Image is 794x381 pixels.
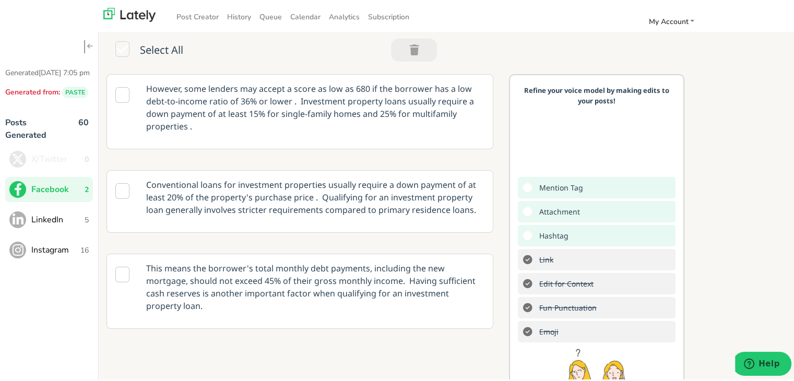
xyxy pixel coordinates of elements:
span: Generated from: [5,85,60,95]
span: My Account [648,15,688,25]
s: Add exclamation marks, ellipses, etc. to better communicate tone. [534,298,599,313]
span: 2 [85,182,89,193]
a: Post Creator [172,6,223,23]
span: 0 [85,152,89,163]
span: 60 [78,114,89,145]
span: Select All [140,41,183,57]
span: [DATE] 7:05 pm [39,66,90,76]
p: This means the borrower's total monthly debt payments, including the new mortgage, should not exc... [138,252,492,318]
span: Facebook [31,181,85,194]
p: Conventional loans for investment properties usually require a down payment of at least 20% of th... [138,169,492,222]
span: 5 [85,212,89,223]
a: Analytics [325,6,364,23]
s: Add emojis to clarify and drive home the tone of your message. [534,322,561,337]
span: X/Twitter [31,151,85,163]
a: Queue [255,6,286,23]
a: Subscription [364,6,413,23]
span: Add hashtags for context vs. index rankings for increased engagement. [534,226,571,241]
img: lately_logo_nav.700ca2e7.jpg [103,6,156,20]
button: Facebook2 [5,175,93,200]
p: Posts Generated [5,114,57,139]
button: Instagram16 [5,235,93,260]
span: Add a video or photo or swap out the default image from any link for increased visual appeal. [534,202,583,217]
a: Calendar [286,6,325,23]
button: LinkedIn5 [5,205,93,230]
span: Instagram [31,242,80,254]
button: X/Twitter0 [5,145,93,170]
span: 16 [80,243,89,254]
span: PASTE [62,85,88,96]
span: Calendar [290,10,321,20]
s: Add a link to drive traffic to a website or landing page. [534,250,556,265]
p: Generated [5,65,93,76]
button: Trash 0 Post [391,37,437,59]
iframe: Opens a widget where you can find more information [735,350,791,376]
span: Add mention tags to leverage the sharing power of others. [534,178,586,193]
a: My Account [644,11,698,28]
p: However, some lenders may accept a score as low as 680 if the borrower has a low debt-to-income r... [138,73,492,138]
a: History [223,6,255,23]
span: LinkedIn [31,211,85,224]
s: Double-check the A.I. to make sure nothing wonky got thru. [534,274,596,289]
p: Refine your voice model by making edits to your posts! [523,84,671,104]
